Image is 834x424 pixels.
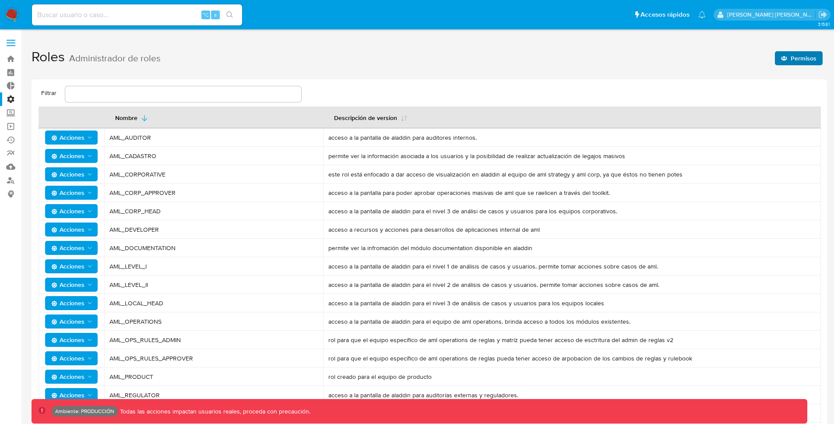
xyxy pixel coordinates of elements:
[818,10,827,19] a: Salir
[202,11,209,19] span: ⌥
[640,10,690,19] span: Accesos rápidos
[55,410,114,413] p: Ambiente: PRODUCCIÓN
[32,9,242,21] input: Buscar usuario o caso...
[698,11,706,18] a: Notificaciones
[118,407,310,416] p: Todas las acciones impactan usuarios reales, proceda con precaución.
[727,11,816,19] p: jorge.diazserrato@mercadolibre.com.co
[221,9,239,21] button: search-icon
[214,11,217,19] span: s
